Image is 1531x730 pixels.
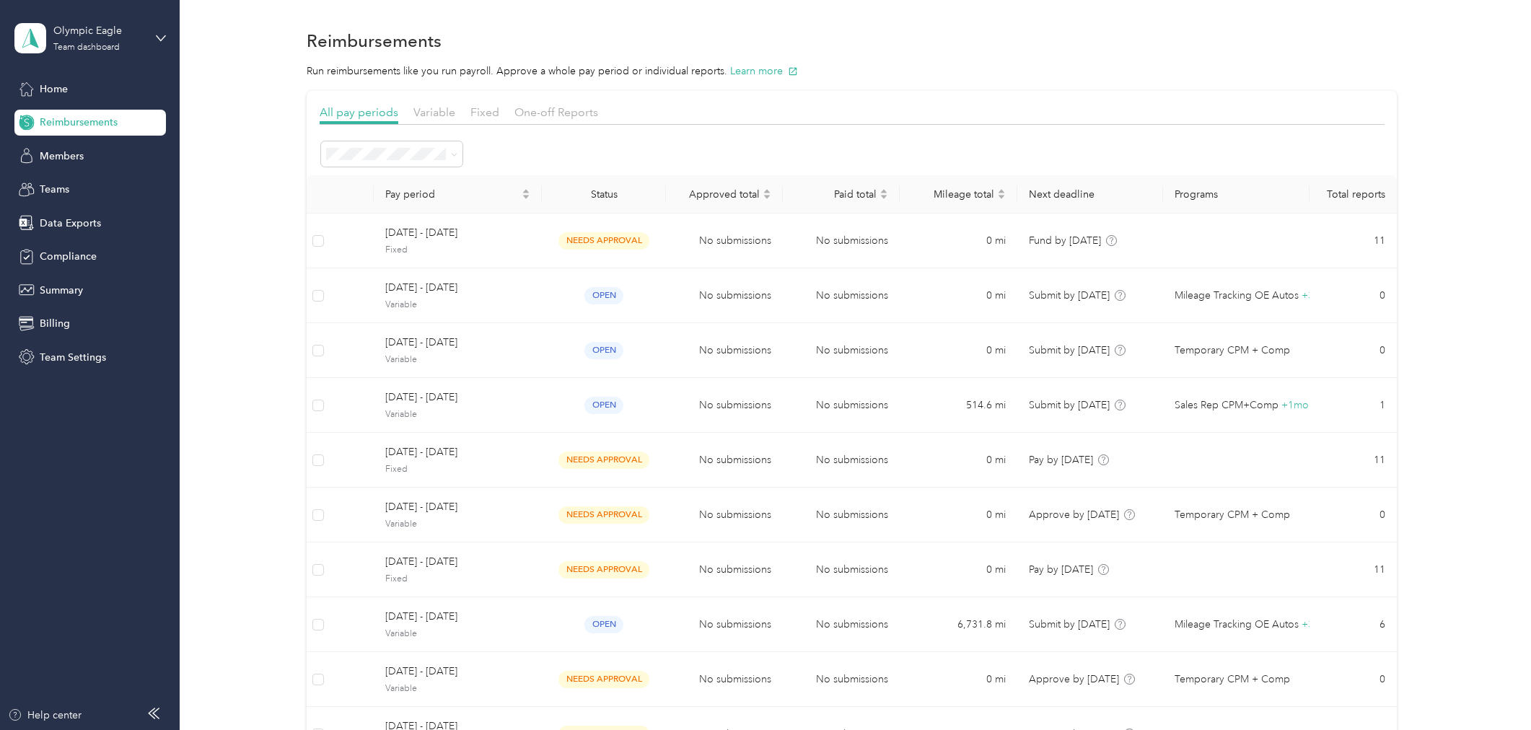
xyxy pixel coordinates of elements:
span: Sales Rep CPM+Comp [1175,397,1278,413]
td: 6 [1310,597,1398,652]
td: 0 [1310,652,1398,707]
td: 0 [1310,488,1398,542]
span: Submit by [DATE] [1029,618,1110,630]
span: Submit by [DATE] [1029,399,1110,411]
span: + 3 more [1302,289,1338,302]
td: No submissions [666,378,783,433]
th: Total reports [1310,175,1398,214]
span: Fixed [385,463,530,476]
td: No submissions [783,597,900,652]
span: open [584,397,623,413]
td: 0 mi [900,214,1017,268]
span: Temporary CPM + Comp [1175,507,1290,523]
td: No submissions [666,542,783,597]
td: No submissions [783,488,900,542]
td: No submissions [666,214,783,268]
span: open [584,616,623,633]
td: 514.6 mi [900,378,1017,433]
button: Help center [8,708,82,723]
span: Billing [40,316,70,331]
span: + 1 more [1281,399,1318,411]
span: Mileage Tracking OE Autos [1175,617,1299,633]
span: [DATE] - [DATE] [385,609,530,625]
span: Teams [40,182,69,197]
span: Temporary CPM + Comp [1175,672,1290,687]
span: [DATE] - [DATE] [385,554,530,570]
span: [DATE] - [DATE] [385,390,530,405]
span: needs approval [558,452,649,468]
button: Learn more [730,63,798,79]
td: 0 mi [900,323,1017,378]
span: Members [40,149,84,164]
td: No submissions [783,652,900,707]
span: [DATE] - [DATE] [385,225,530,241]
span: Variable [385,299,530,312]
span: [DATE] - [DATE] [385,499,530,515]
span: caret-down [763,193,771,201]
span: [DATE] - [DATE] [385,664,530,680]
span: Variable [385,353,530,366]
td: No submissions [666,433,783,488]
span: Data Exports [40,216,101,231]
span: needs approval [558,506,649,523]
p: Run reimbursements like you run payroll. Approve a whole pay period or individual reports. [307,63,1397,79]
td: No submissions [783,378,900,433]
th: Pay period [374,175,542,214]
span: Approve by [DATE] [1029,673,1119,685]
span: caret-up [763,187,771,195]
span: caret-up [997,187,1006,195]
span: Variable [413,105,455,119]
span: Reimbursements [40,115,118,130]
div: Status [553,188,654,201]
td: 11 [1310,542,1398,597]
th: Next deadline [1017,175,1164,214]
td: No submissions [783,433,900,488]
td: 0 [1310,323,1398,378]
span: Pay by [DATE] [1029,563,1093,576]
span: caret-down [522,193,530,201]
th: Paid total [783,175,900,214]
span: caret-down [997,193,1006,201]
th: Mileage total [900,175,1017,214]
span: All pay periods [320,105,398,119]
span: Variable [385,518,530,531]
td: No submissions [783,323,900,378]
span: needs approval [558,671,649,687]
span: needs approval [558,561,649,578]
span: One-off Reports [514,105,598,119]
span: Pay period [385,188,519,201]
td: 0 [1310,268,1398,323]
iframe: Everlance-gr Chat Button Frame [1450,649,1531,730]
td: No submissions [783,268,900,323]
td: 1 [1310,378,1398,433]
span: [DATE] - [DATE] [385,280,530,296]
td: No submissions [666,597,783,652]
td: 6,731.8 mi [900,597,1017,652]
h1: Reimbursements [307,33,442,48]
span: Team Settings [40,350,106,365]
span: Fund by [DATE] [1029,234,1101,247]
span: needs approval [558,232,649,249]
td: 11 [1310,433,1398,488]
span: [DATE] - [DATE] [385,444,530,460]
span: Approved total [677,188,760,201]
td: 0 mi [900,268,1017,323]
span: Mileage total [911,188,993,201]
span: open [584,287,623,304]
td: No submissions [666,268,783,323]
th: Programs [1163,175,1310,214]
th: Approved total [666,175,783,214]
span: open [584,342,623,359]
td: No submissions [783,214,900,268]
td: 0 mi [900,488,1017,542]
td: 0 mi [900,433,1017,488]
span: Compliance [40,249,97,264]
span: Home [40,82,68,97]
span: caret-up [522,187,530,195]
span: Fixed [385,244,530,257]
span: Approve by [DATE] [1029,509,1119,521]
span: Variable [385,628,530,641]
div: Olympic Eagle [53,23,144,38]
td: 11 [1310,214,1398,268]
